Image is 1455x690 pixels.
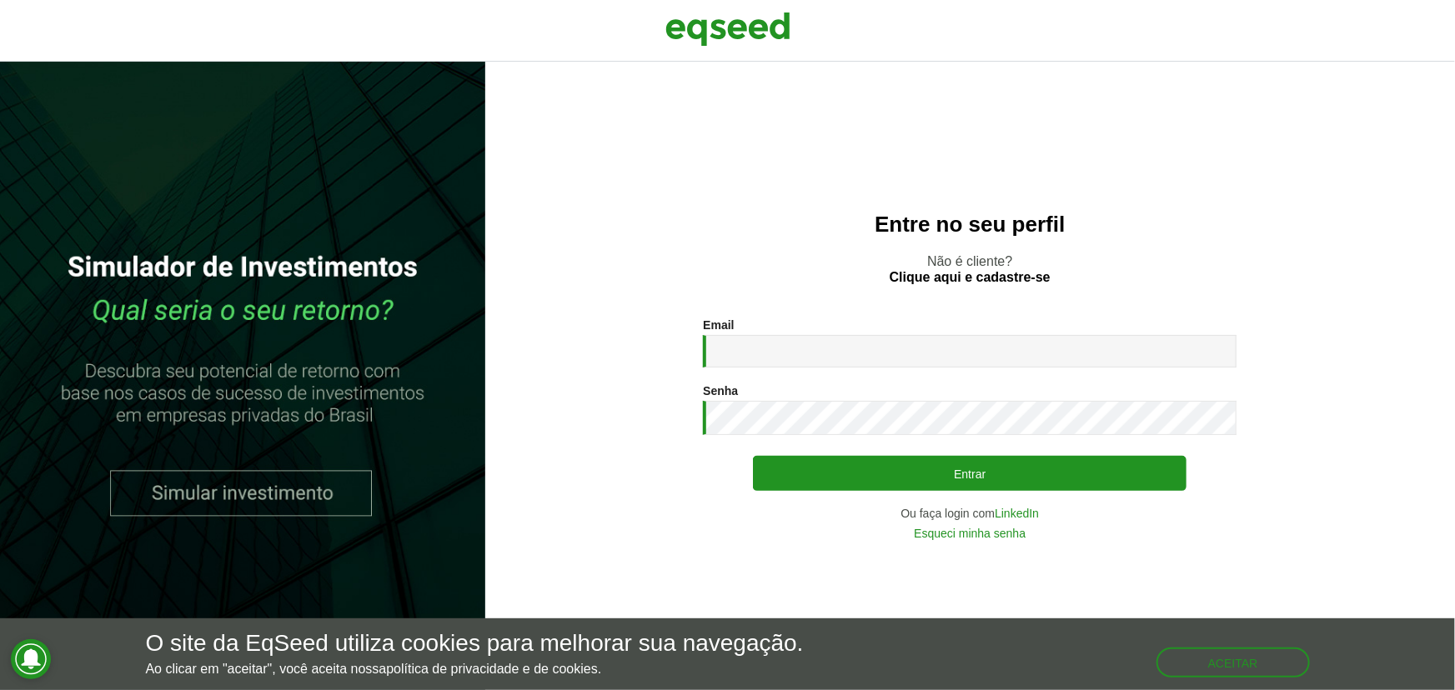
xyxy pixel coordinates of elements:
a: Esqueci minha senha [914,527,1026,539]
h2: Entre no seu perfil [519,212,1422,237]
p: Ao clicar em "aceitar", você aceita nossa . [146,661,804,677]
p: Não é cliente? [519,253,1422,285]
div: Ou faça login com [703,507,1237,519]
h5: O site da EqSeed utiliza cookies para melhorar sua navegação. [146,631,804,657]
button: Aceitar [1156,647,1310,677]
label: Senha [703,385,738,397]
a: LinkedIn [995,507,1039,519]
a: Clique aqui e cadastre-se [890,271,1051,284]
label: Email [703,319,734,331]
button: Entrar [753,456,1187,491]
img: EqSeed Logo [665,8,790,50]
a: política de privacidade e de cookies [386,662,598,676]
